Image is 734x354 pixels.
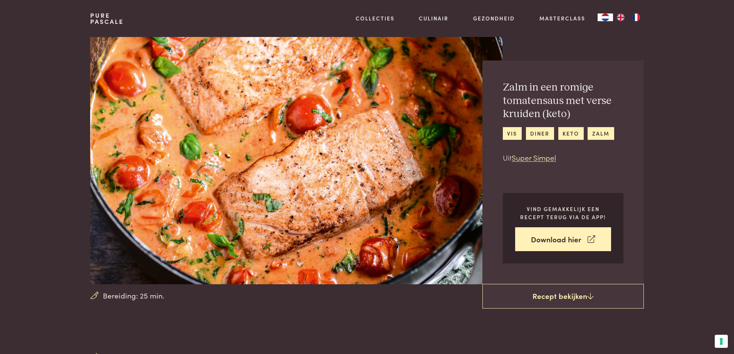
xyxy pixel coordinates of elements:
a: EN [613,13,628,21]
a: Download hier [515,227,611,252]
img: Zalm in een romige tomatensaus met verse kruiden (keto) [90,37,502,284]
a: Recept bekijken [482,284,644,309]
a: NL [598,13,613,21]
a: Super Simpel [512,152,556,163]
a: PurePascale [90,12,124,25]
p: Vind gemakkelijk een recept terug via de app! [515,205,611,221]
a: keto [558,127,584,140]
h2: Zalm in een romige tomatensaus met verse kruiden (keto) [503,81,623,121]
a: Culinair [419,14,448,22]
div: Language [598,13,613,21]
button: Uw voorkeuren voor toestemming voor trackingtechnologieën [715,335,728,348]
span: Bereiding: 25 min. [103,290,165,301]
aside: Language selected: Nederlands [598,13,644,21]
p: Uit [503,152,623,163]
ul: Language list [613,13,644,21]
a: FR [628,13,644,21]
a: zalm [588,127,614,140]
a: diner [526,127,554,140]
a: Collecties [356,14,395,22]
a: vis [503,127,522,140]
a: Gezondheid [473,14,515,22]
a: Masterclass [539,14,585,22]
